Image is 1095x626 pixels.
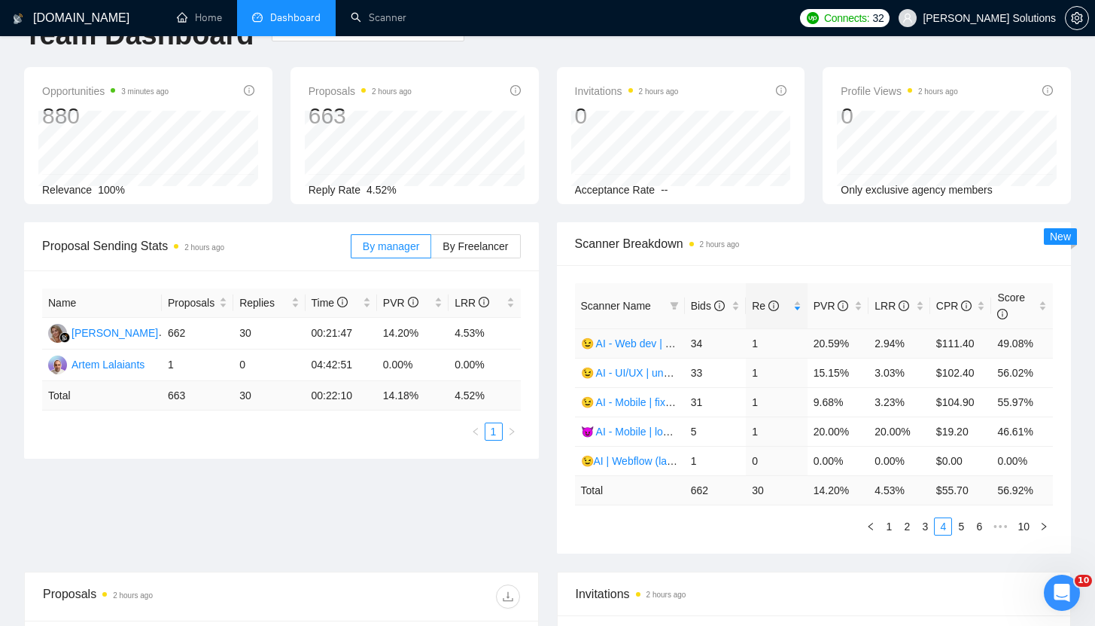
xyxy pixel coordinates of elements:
[98,184,125,196] span: 100%
[1039,522,1048,531] span: right
[510,85,521,96] span: info-circle
[1075,575,1092,587] span: 10
[691,300,725,312] span: Bids
[244,85,254,96] span: info-circle
[776,85,786,96] span: info-circle
[351,11,406,24] a: searchScanner
[449,381,520,411] td: 4.52 %
[746,475,808,505] td: 30
[918,87,958,96] time: 2 hours ago
[997,309,1008,319] span: info-circle
[1013,518,1034,535] a: 10
[43,585,281,609] div: Proposals
[746,387,808,417] td: 1
[1012,518,1035,536] li: 10
[868,328,930,358] td: 2.94%
[503,423,521,441] li: Next Page
[42,102,169,130] div: 880
[59,332,70,343] img: gigradar-bm.png
[930,475,992,505] td: $ 55.70
[808,358,869,387] td: 15.15%
[1065,12,1089,24] a: setting
[309,82,412,100] span: Proposals
[862,518,880,536] button: left
[862,518,880,536] li: Previous Page
[48,324,67,343] img: MC
[42,184,92,196] span: Relevance
[685,417,747,446] td: 5
[449,350,520,381] td: 0.00%
[808,417,869,446] td: 20.00%
[991,475,1053,505] td: 56.92 %
[71,356,144,373] div: Artem Lalaiants
[936,300,972,312] span: CPR
[485,423,502,440] a: 1
[646,591,686,599] time: 2 hours ago
[233,350,305,381] td: 0
[930,328,992,358] td: $111.40
[868,387,930,417] td: 3.23%
[42,82,169,100] span: Opportunities
[952,518,970,536] li: 5
[184,243,224,252] time: 2 hours ago
[503,423,521,441] button: right
[700,240,740,249] time: 2 hours ago
[575,82,679,100] span: Invitations
[953,518,969,535] a: 5
[866,522,875,531] span: left
[71,325,158,341] div: [PERSON_NAME]
[575,234,1054,253] span: Scanner Breakdown
[841,184,993,196] span: Only exclusive agency members
[988,518,1012,536] li: Next 5 Pages
[746,446,808,475] td: 0
[581,300,651,312] span: Scanner Name
[808,387,869,417] td: 9.68%
[768,301,779,311] span: info-circle
[814,300,849,312] span: PVR
[162,350,233,381] td: 1
[970,518,988,536] li: 6
[162,318,233,350] td: 662
[991,328,1053,358] td: 49.08%
[874,300,909,312] span: LRR
[898,518,916,536] li: 2
[162,381,233,411] td: 663
[1065,6,1089,30] button: setting
[685,446,747,475] td: 1
[961,301,972,311] span: info-circle
[467,423,485,441] li: Previous Page
[309,102,412,130] div: 663
[808,328,869,358] td: 20.59%
[752,300,779,312] span: Re
[377,381,449,411] td: 14.18 %
[841,102,958,130] div: 0
[930,446,992,475] td: $0.00
[1066,12,1088,24] span: setting
[239,295,287,311] span: Replies
[270,11,321,24] span: Dashboard
[670,301,679,310] span: filter
[455,297,489,309] span: LRR
[443,240,508,252] span: By Freelancer
[841,82,958,100] span: Profile Views
[367,184,397,196] span: 4.52%
[917,518,933,535] a: 3
[581,396,777,408] a: 😉 AI - Mobile | fixed + unspecified | Daria
[485,423,503,441] li: 1
[233,289,305,318] th: Replies
[881,518,897,535] a: 1
[575,102,679,130] div: 0
[746,417,808,446] td: 1
[507,427,516,436] span: right
[868,446,930,475] td: 0.00%
[575,475,685,505] td: Total
[661,184,668,196] span: --
[312,297,348,309] span: Time
[997,292,1025,320] span: Score
[252,12,263,23] span: dashboard
[42,289,162,318] th: Name
[991,417,1053,446] td: 46.61%
[808,475,869,505] td: 14.20 %
[1042,85,1053,96] span: info-circle
[479,297,489,307] span: info-circle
